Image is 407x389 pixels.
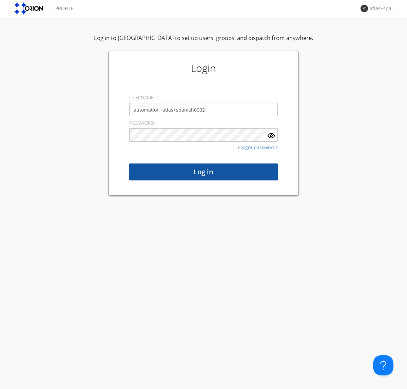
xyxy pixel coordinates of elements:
input: Password [129,128,265,142]
div: atlas+spanish0002 [370,5,395,12]
img: eye.svg [267,132,275,140]
img: 373638.png [361,5,368,12]
h1: Login [112,55,295,82]
button: Show Password [265,128,278,142]
button: Log in [129,163,278,180]
div: Log in to [GEOGRAPHIC_DATA] to set up users, groups, and dispatch from anywhere. [94,34,313,51]
label: PASSWORD [129,120,154,127]
iframe: Toggle Customer Support [373,355,393,375]
label: USERNAME [129,94,154,101]
a: Forgot password? [238,145,278,150]
img: orion-labs-logo.svg [14,2,45,15]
